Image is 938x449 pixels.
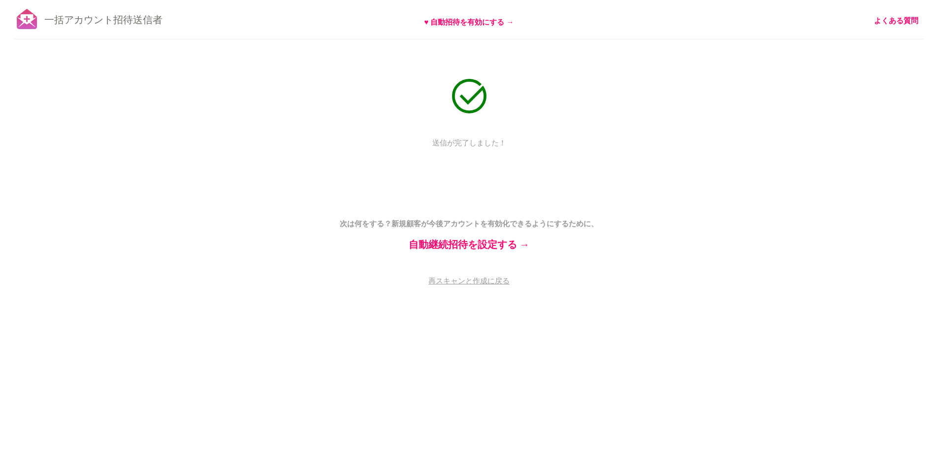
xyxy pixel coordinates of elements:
font: 次は何をする？新規顧客が今後アカウントを有効化できるようにするために、 [340,218,598,230]
font: よくある質問 [874,15,918,27]
font: 再スキャンと作成に戻る [428,276,510,287]
font: ♥ 自動招待を有効にする → [424,17,514,29]
font: 自動継続招待を設定する → [409,238,529,253]
font: 送信が完了しました！ [432,138,506,149]
font: 一括アカウント招待送信者 [44,13,162,29]
a: よくある質問 [874,16,918,27]
a: 再スキャンと作成に戻る [322,276,617,301]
